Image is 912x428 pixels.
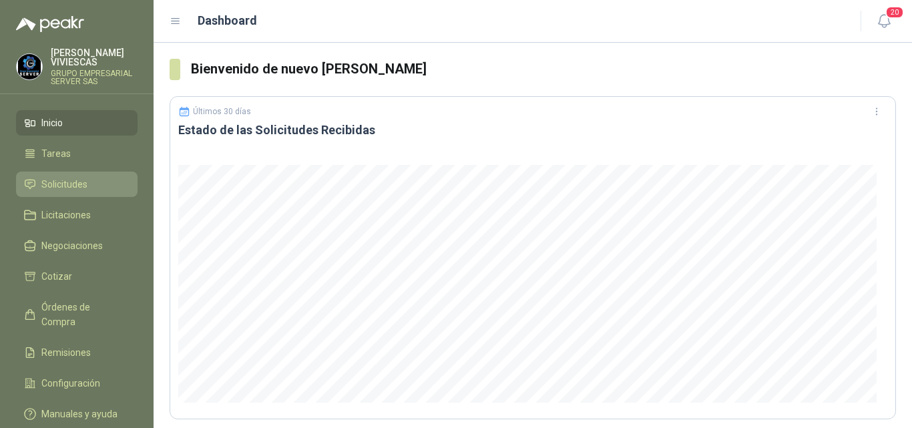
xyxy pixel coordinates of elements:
[16,340,138,365] a: Remisiones
[41,208,91,222] span: Licitaciones
[872,9,896,33] button: 20
[41,238,103,253] span: Negociaciones
[16,16,84,32] img: Logo peakr
[16,401,138,427] a: Manuales y ayuda
[16,202,138,228] a: Licitaciones
[41,345,91,360] span: Remisiones
[16,264,138,289] a: Cotizar
[198,11,257,30] h1: Dashboard
[16,294,138,335] a: Órdenes de Compra
[885,6,904,19] span: 20
[178,122,887,138] h3: Estado de las Solicitudes Recibidas
[41,376,100,391] span: Configuración
[41,146,71,161] span: Tareas
[16,233,138,258] a: Negociaciones
[41,116,63,130] span: Inicio
[17,54,42,79] img: Company Logo
[41,407,118,421] span: Manuales y ayuda
[41,269,72,284] span: Cotizar
[51,69,138,85] p: GRUPO EMPRESARIAL SERVER SAS
[41,177,87,192] span: Solicitudes
[191,59,896,79] h3: Bienvenido de nuevo [PERSON_NAME]
[16,141,138,166] a: Tareas
[16,371,138,396] a: Configuración
[193,107,251,116] p: Últimos 30 días
[51,48,138,67] p: [PERSON_NAME] VIVIESCAS
[41,300,125,329] span: Órdenes de Compra
[16,172,138,197] a: Solicitudes
[16,110,138,136] a: Inicio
